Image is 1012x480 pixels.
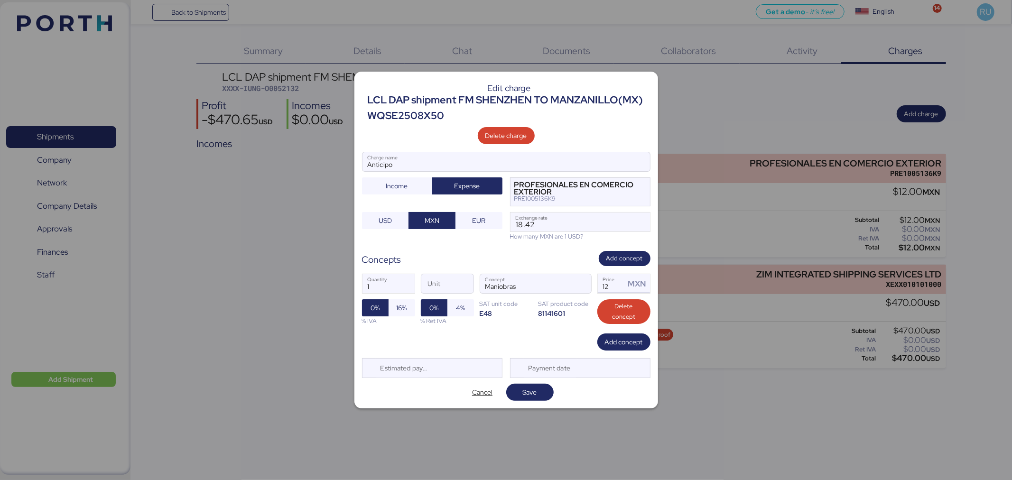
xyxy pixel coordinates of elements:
div: 81141601 [538,309,592,318]
div: % IVA [362,316,415,325]
button: 16% [389,299,415,316]
span: USD [379,215,392,226]
div: Edit charge [368,84,650,92]
button: Delete charge [478,127,535,144]
div: SAT unit code [480,299,533,308]
div: MXN [628,278,650,290]
button: 0% [421,299,447,316]
span: 16% [397,302,407,314]
button: MXN [409,212,455,229]
div: LCL DAP shipment FM SHENZHEN TO MANZANILLO(MX) WQSE2508X50 [368,92,650,123]
input: Price [598,274,625,293]
input: Unit [421,274,474,293]
button: EUR [455,212,502,229]
button: 0% [362,299,389,316]
span: MXN [425,215,439,226]
input: Concept [480,274,568,293]
button: Expense [432,177,502,194]
div: % Ret IVA [421,316,474,325]
button: Delete concept [597,299,650,324]
span: 0% [371,302,380,314]
button: Cancel [459,384,506,401]
span: Add concept [606,253,643,264]
button: USD [362,212,409,229]
div: How many MXN are 1 USD? [510,232,650,241]
span: Cancel [472,387,492,398]
div: Concepts [362,253,401,267]
button: 4% [447,299,474,316]
div: PRE1005136K9 [514,195,634,202]
input: Charge name [362,152,650,171]
button: Income [362,177,432,194]
div: E48 [480,309,533,318]
span: Save [523,387,537,398]
button: Save [506,384,554,401]
span: 4% [456,302,465,314]
span: Add concept [605,336,643,348]
button: ConceptConcept [571,277,591,296]
button: Add concept [597,333,650,351]
input: Exchange rate [511,212,650,231]
span: 0% [429,302,438,314]
button: Add concept [599,251,650,267]
span: Income [386,180,408,192]
div: PROFESIONALES EN COMERCIO EXTERIOR [514,182,634,195]
span: EUR [472,215,485,226]
span: Delete concept [605,301,643,322]
span: Expense [455,180,480,192]
input: Quantity [362,274,415,293]
div: SAT product code [538,299,592,308]
span: Delete charge [485,130,527,141]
